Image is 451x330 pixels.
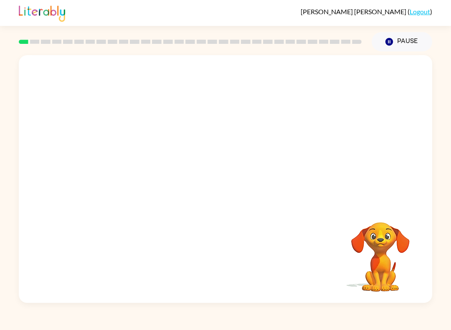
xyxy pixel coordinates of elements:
[372,32,432,51] button: Pause
[339,209,422,293] video: Your browser must support playing .mp4 files to use Literably. Please try using another browser.
[19,3,65,22] img: Literably
[410,8,430,15] a: Logout
[301,8,408,15] span: [PERSON_NAME] [PERSON_NAME]
[301,8,432,15] div: ( )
